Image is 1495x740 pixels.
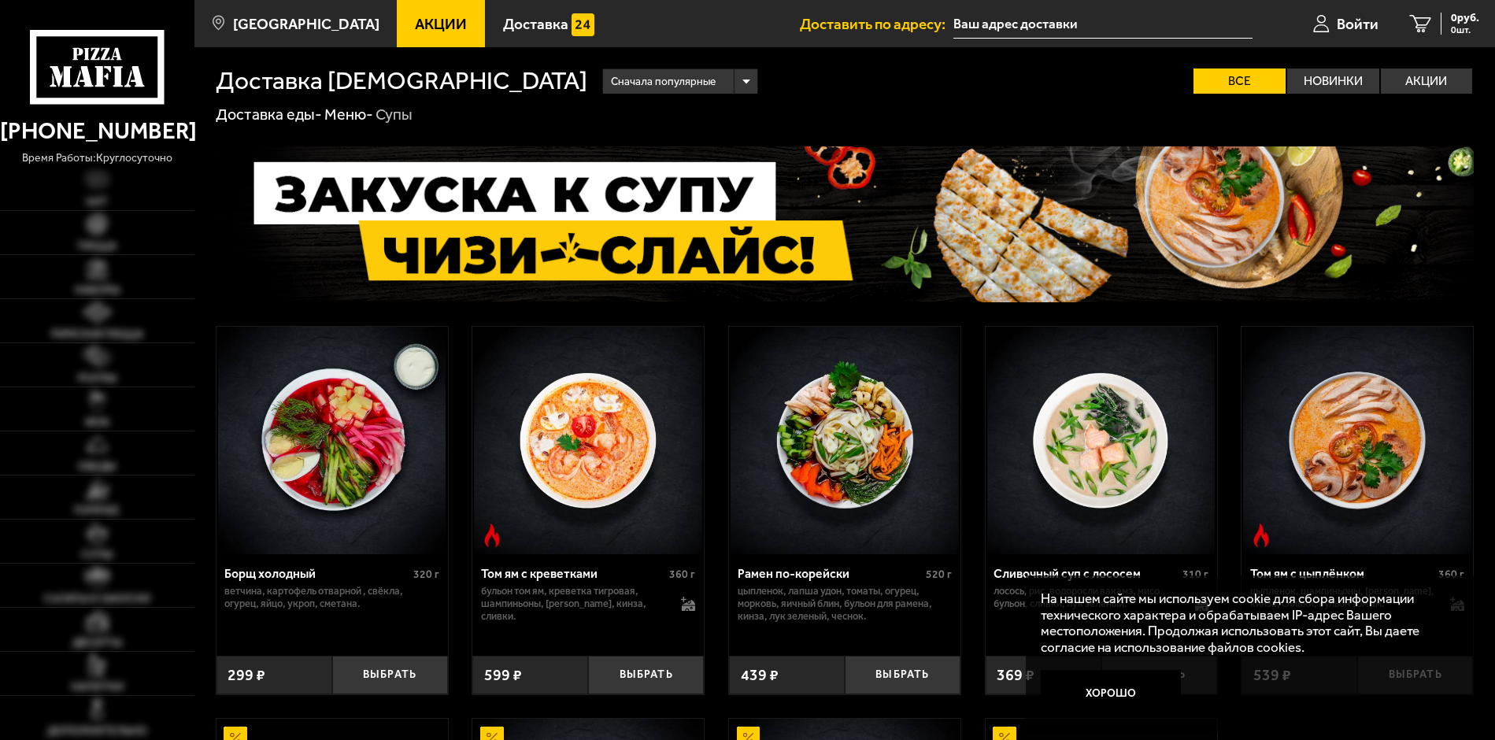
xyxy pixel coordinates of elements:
[74,505,120,516] span: Горячее
[1287,68,1379,94] label: Новинки
[415,17,467,31] span: Акции
[44,594,150,605] span: Салаты и закуски
[588,656,704,694] button: Выбрать
[216,327,448,555] a: Борщ холодный
[224,585,439,610] p: ветчина, картофель отварной , свёкла, огурец, яйцо, укроп, сметана.
[731,327,959,555] img: Рамен по-корейски
[72,638,122,649] span: Десерты
[78,461,116,472] span: Обеды
[233,17,379,31] span: [GEOGRAPHIC_DATA]
[216,68,587,94] h1: Доставка [DEMOGRAPHIC_DATA]
[994,585,1178,610] p: лосось, рис, водоросли вакамэ, мисо бульон, сливки, лук зеленый.
[86,197,108,208] span: Хит
[228,668,265,683] span: 299 ₽
[953,9,1253,39] input: Ваш адрес доставки
[51,329,143,340] span: Римская пицца
[472,327,704,555] a: Острое блюдоТом ям с креветками
[503,17,568,31] span: Доставка
[800,17,953,31] span: Доставить по адресу:
[1451,25,1479,35] span: 0 шт.
[572,13,595,37] img: 15daf4d41897b9f0e9f617042186c801.svg
[484,668,522,683] span: 599 ₽
[1451,13,1479,24] span: 0 руб.
[1249,524,1273,547] img: Острое блюдо
[997,668,1034,683] span: 369 ₽
[85,417,109,428] span: WOK
[987,327,1216,555] img: Сливочный суп с лососем
[1381,68,1473,94] label: Акции
[1182,568,1208,581] span: 310 г
[216,105,322,124] a: Доставка еды-
[376,105,413,125] div: Супы
[926,568,952,581] span: 520 г
[47,726,147,737] span: Дополнительно
[474,327,702,555] img: Том ям с креветками
[1242,327,1473,555] a: Острое блюдоТом ям с цыплёнком
[986,327,1217,555] a: Сливочный суп с лососем
[481,585,665,622] p: бульон том ям, креветка тигровая, шампиньоны, [PERSON_NAME], кинза, сливки.
[78,241,117,252] span: Пицца
[845,656,960,694] button: Выбрать
[1337,17,1378,31] span: Войти
[332,656,448,694] button: Выбрать
[1438,568,1464,581] span: 360 г
[1041,670,1181,716] button: Хорошо
[738,566,922,581] div: Рамен по-корейски
[669,568,695,581] span: 360 г
[218,327,446,555] img: Борщ холодный
[481,566,665,581] div: Том ям с креветками
[78,373,117,384] span: Роллы
[729,327,960,555] a: Рамен по-корейски
[1250,566,1434,581] div: Том ям с цыплёнком
[1193,68,1286,94] label: Все
[1243,327,1471,555] img: Том ям с цыплёнком
[741,668,779,683] span: 439 ₽
[480,524,504,547] img: Острое блюдо
[611,67,716,97] span: Сначала популярные
[81,549,113,561] span: Супы
[224,566,409,581] div: Борщ холодный
[75,285,120,296] span: Наборы
[1041,590,1449,655] p: На нашем сайте мы используем cookie для сбора информации технического характера и обрабатываем IP...
[413,568,439,581] span: 320 г
[71,682,124,693] span: Напитки
[324,105,373,124] a: Меню-
[738,585,952,622] p: цыпленок, лапша удон, томаты, огурец, морковь, яичный блин, бульон для рамена, кинза, лук зеленый...
[994,566,1178,581] div: Сливочный суп с лососем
